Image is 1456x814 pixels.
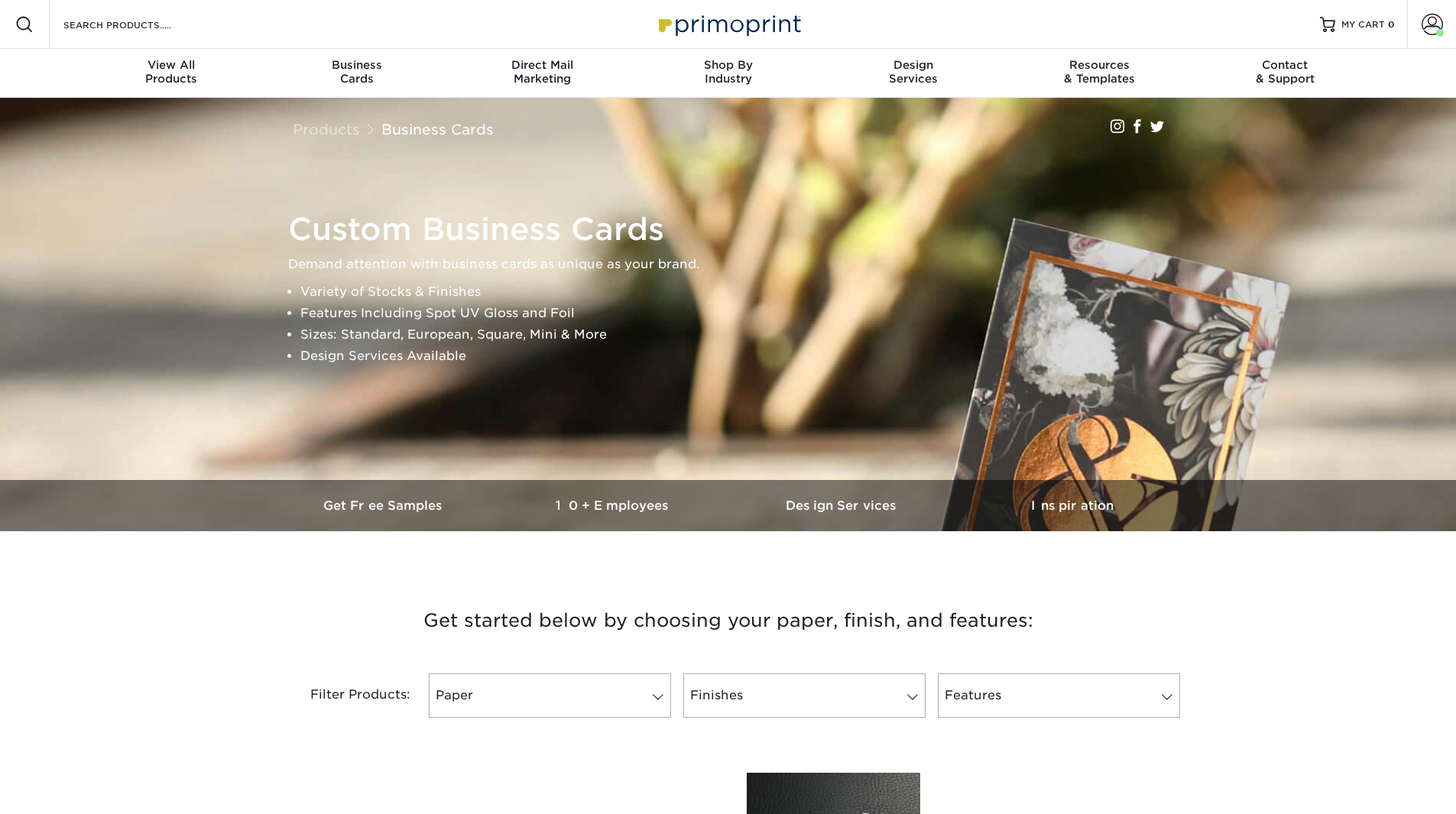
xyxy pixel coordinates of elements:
div: Products [79,58,264,86]
a: Products [293,121,360,138]
span: View All [79,58,264,72]
a: View AllProducts [79,49,264,98]
a: DesignServices [821,49,1007,98]
h1: Custom Business Cards [288,211,1182,248]
span: 0 [1388,19,1395,30]
div: & Support [1192,58,1378,86]
a: BusinessCards [264,49,449,98]
a: Direct MailMarketing [449,49,635,98]
span: Contact [1192,58,1378,72]
h3: Inspiration [958,498,1187,513]
a: Finishes [683,673,926,718]
a: Contact& Support [1192,49,1378,98]
a: 10+ Employees [499,480,728,531]
span: Resources [1007,58,1192,72]
a: Shop ByIndustry [635,49,821,98]
a: Features [938,673,1180,718]
li: Variety of Stocks & Finishes [300,281,1182,303]
h3: Design Services [728,498,958,513]
input: SEARCH PRODUCTS..... [62,15,211,34]
a: Business Cards [381,121,494,138]
div: Cards [264,58,449,86]
p: Demand attention with business cards as unique as your brand. [288,254,1182,275]
div: & Templates [1007,58,1192,86]
div: Marketing [449,58,635,86]
a: Design Services [728,480,958,531]
a: Paper [429,673,671,718]
span: MY CART [1341,18,1385,31]
div: Services [821,58,1007,86]
a: Get Free Samples [270,480,499,531]
div: Filter Products: [270,673,423,718]
div: Industry [635,58,821,86]
img: Primoprint [652,8,805,41]
h3: Get started below by choosing your paper, finish, and features: [281,586,1176,655]
li: Sizes: Standard, European, Square, Mini & More [300,324,1182,345]
span: Business [264,58,449,72]
span: Direct Mail [449,58,635,72]
a: Resources& Templates [1007,49,1192,98]
a: Inspiration [958,480,1187,531]
li: Features Including Spot UV Gloss and Foil [300,303,1182,324]
span: Design [821,58,1007,72]
span: Shop By [635,58,821,72]
h3: 10+ Employees [499,498,728,513]
h3: Get Free Samples [270,498,499,513]
li: Design Services Available [300,345,1182,367]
